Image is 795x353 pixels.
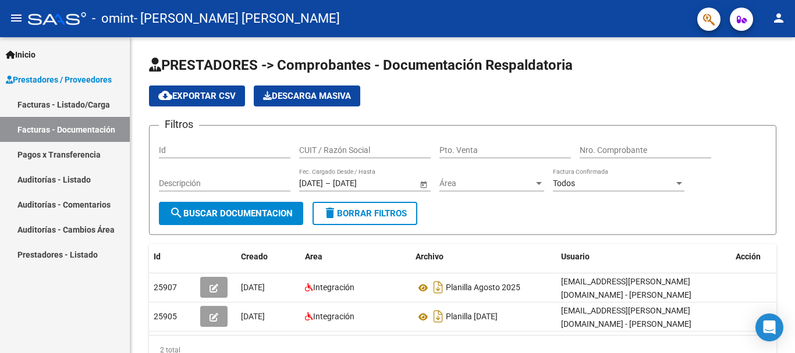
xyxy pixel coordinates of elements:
datatable-header-cell: Area [300,244,411,269]
span: [EMAIL_ADDRESS][PERSON_NAME][DOMAIN_NAME] - [PERSON_NAME] [561,277,691,299]
span: Archivo [416,252,443,261]
span: Planilla [DATE] [446,312,498,322]
datatable-header-cell: Id [149,244,196,269]
span: [EMAIL_ADDRESS][PERSON_NAME][DOMAIN_NAME] - [PERSON_NAME] [561,306,691,329]
span: Inicio [6,48,36,61]
span: Creado [241,252,268,261]
span: Planilla Agosto 2025 [446,283,520,293]
i: Descargar documento [431,307,446,326]
mat-icon: person [772,11,786,25]
h3: Filtros [159,116,199,133]
div: Open Intercom Messenger [755,313,783,341]
button: Borrar Filtros [313,202,417,225]
span: Borrar Filtros [323,208,407,219]
span: - [PERSON_NAME] [PERSON_NAME] [134,6,340,31]
button: Buscar Documentacion [159,202,303,225]
span: 25905 [154,312,177,321]
i: Descargar documento [431,278,446,297]
span: Usuario [561,252,590,261]
input: Fecha inicio [299,179,323,188]
input: Fecha fin [333,179,390,188]
mat-icon: search [169,206,183,220]
datatable-header-cell: Creado [236,244,300,269]
span: Descarga Masiva [263,91,351,101]
span: PRESTADORES -> Comprobantes - Documentación Respaldatoria [149,57,573,73]
span: Buscar Documentacion [169,208,293,219]
span: Integración [313,283,354,292]
span: Todos [553,179,575,188]
span: Exportar CSV [158,91,236,101]
span: Area [305,252,322,261]
span: - omint [92,6,134,31]
button: Open calendar [417,178,430,190]
button: Descarga Masiva [254,85,360,106]
mat-icon: cloud_download [158,88,172,102]
button: Exportar CSV [149,85,245,106]
datatable-header-cell: Archivo [411,244,556,269]
span: – [325,179,331,188]
app-download-masive: Descarga masiva de comprobantes (adjuntos) [254,85,360,106]
span: 25907 [154,283,177,292]
datatable-header-cell: Acción [731,244,789,269]
mat-icon: delete [323,206,337,220]
span: Prestadores / Proveedores [6,73,112,86]
span: [DATE] [241,283,265,292]
span: Integración [313,312,354,321]
datatable-header-cell: Usuario [556,244,731,269]
span: Área [439,179,534,188]
span: Id [154,252,161,261]
span: [DATE] [241,312,265,321]
span: Acción [736,252,761,261]
mat-icon: menu [9,11,23,25]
